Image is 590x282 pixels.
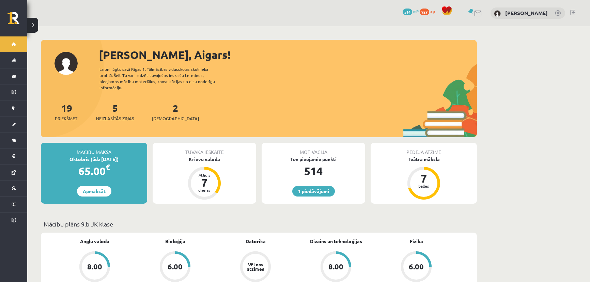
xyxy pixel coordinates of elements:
[106,162,110,172] span: €
[494,10,501,17] img: Aigars Laķis
[403,9,419,14] a: 514 mP
[152,102,199,122] a: 2[DEMOGRAPHIC_DATA]
[505,10,548,16] a: [PERSON_NAME]
[44,219,474,229] p: Mācību plāns 9.b JK klase
[99,47,477,63] div: [PERSON_NAME], Aigars!
[153,156,256,201] a: Krievu valoda Atlicis 7 dienas
[262,143,365,156] div: Motivācija
[55,102,78,122] a: 19Priekšmeti
[194,173,215,177] div: Atlicis
[7,12,27,29] a: Rīgas 1. Tālmācības vidusskola
[409,263,424,270] div: 6.00
[152,115,199,122] span: [DEMOGRAPHIC_DATA]
[77,186,111,197] a: Apmaksāt
[41,143,147,156] div: Mācību maksa
[153,143,256,156] div: Tuvākā ieskaite
[96,102,134,122] a: 5Neizlasītās ziņas
[371,156,477,201] a: Teātra māksla 7 balles
[414,173,434,184] div: 7
[262,163,365,179] div: 514
[41,163,147,179] div: 65.00
[292,186,335,197] a: 1 piedāvājumi
[80,238,109,245] a: Angļu valoda
[328,263,343,270] div: 8.00
[41,156,147,163] div: Oktobris (līdz [DATE])
[414,184,434,188] div: balles
[410,238,423,245] a: Fizika
[194,177,215,188] div: 7
[413,9,419,14] span: mP
[430,9,435,14] span: xp
[55,115,78,122] span: Priekšmeti
[310,238,362,245] a: Dizains un tehnoloģijas
[246,262,265,271] div: Vēl nav atzīmes
[371,156,477,163] div: Teātra māksla
[99,66,227,91] div: Laipni lūgts savā Rīgas 1. Tālmācības vidusskolas skolnieka profilā. Šeit Tu vari redzēt tuvojošo...
[420,9,429,15] span: 927
[246,238,266,245] a: Datorika
[420,9,438,14] a: 927 xp
[403,9,412,15] span: 514
[153,156,256,163] div: Krievu valoda
[96,115,134,122] span: Neizlasītās ziņas
[168,263,183,270] div: 6.00
[262,156,365,163] div: Tev pieejamie punkti
[165,238,185,245] a: Bioloģija
[87,263,102,270] div: 8.00
[371,143,477,156] div: Pēdējā atzīme
[194,188,215,192] div: dienas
